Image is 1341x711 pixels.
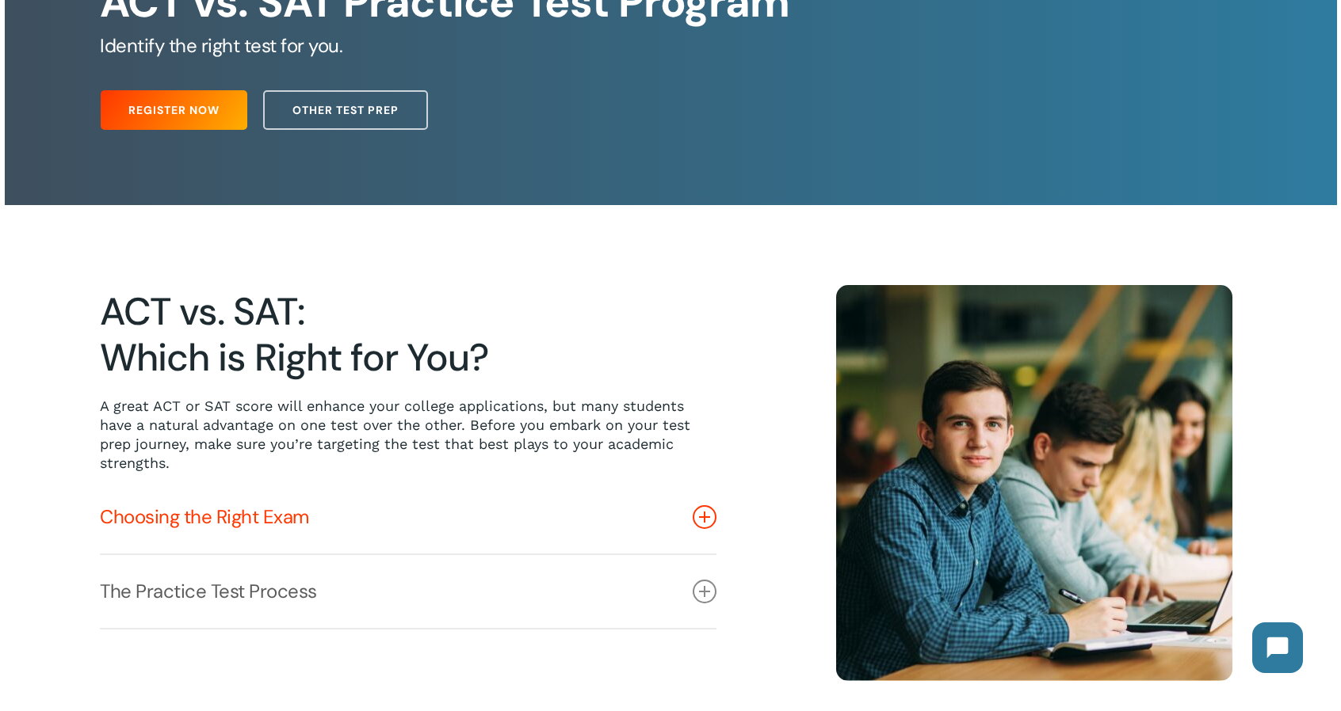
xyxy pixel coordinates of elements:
h5: Identify the right test for you. [100,33,1240,59]
h2: ACT vs. SAT: Which is Right for You? [100,289,716,381]
iframe: Chatbot [1236,606,1319,689]
a: Register Now [101,90,247,130]
span: Other Test Prep [292,102,399,118]
span: Register Now [128,102,220,118]
img: Happy Students 14 [836,285,1232,681]
a: Other Test Prep [263,90,428,130]
a: Choosing the Right Exam [100,481,716,553]
p: A great ACT or SAT score will enhance your college applications, but many students have a natural... [100,397,716,473]
a: The Practice Test Process [100,555,716,628]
